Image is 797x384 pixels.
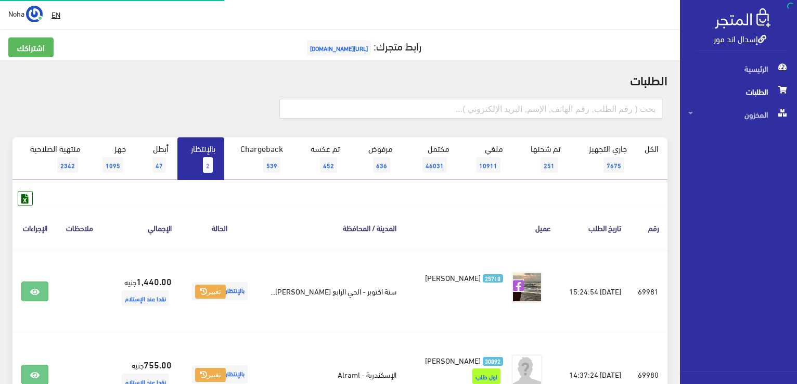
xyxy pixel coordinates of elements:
[195,285,226,299] button: تغيير
[680,103,797,126] a: المخزون
[541,157,558,173] span: 251
[425,353,481,367] span: [PERSON_NAME]
[715,8,770,29] img: .
[304,36,421,55] a: رابط متجرك:[URL][DOMAIN_NAME]
[680,57,797,80] a: الرئيسية
[180,206,259,249] th: الحالة
[279,99,662,119] input: بحث ( رقم الطلب, رقم الهاتف, الإسم, البريد اﻹلكتروني )...
[405,206,559,249] th: عميل
[458,137,512,180] a: ملغي10911
[8,5,43,22] a: ... Noha
[603,157,624,173] span: 7675
[476,157,500,173] span: 10911
[373,157,390,173] span: 636
[12,206,57,249] th: الإجراءات
[559,250,629,333] td: [DATE] 15:24:54
[122,290,169,306] span: نقدا عند الإستلام
[192,282,248,300] span: بالإنتظار
[57,157,78,173] span: 2342
[425,270,481,285] span: [PERSON_NAME]
[152,157,166,173] span: 47
[259,250,405,333] td: ستة اكتوبر - الحي الرابع [PERSON_NAME]...
[263,157,280,173] span: 539
[714,31,766,46] a: إسدال اند مور
[680,80,797,103] a: الطلبات
[26,6,43,22] img: ...
[135,137,177,180] a: أبطل47
[177,137,224,180] a: بالإنتظار2
[195,368,226,382] button: تغيير
[292,137,349,180] a: تم عكسه452
[224,137,292,180] a: Chargeback539
[8,7,24,20] span: Noha
[12,73,667,86] h2: الطلبات
[102,250,180,333] td: جنيه
[559,206,629,249] th: تاريخ الطلب
[320,157,337,173] span: 452
[259,206,405,249] th: المدينة / المحافظة
[688,103,789,126] span: المخزون
[102,206,180,249] th: اﻹجمالي
[688,57,789,80] span: الرئيسية
[402,137,458,180] a: مكتمل46031
[8,37,54,57] a: اشتراكك
[422,157,447,173] span: 46031
[421,354,503,366] a: 30892 [PERSON_NAME]
[47,5,65,24] a: EN
[102,157,123,173] span: 1095
[421,272,503,283] a: 25718 [PERSON_NAME]
[192,365,248,383] span: بالإنتظار
[483,274,503,283] span: 25718
[144,357,172,371] strong: 755.00
[89,137,135,180] a: جهز1095
[636,137,667,159] a: الكل
[203,157,213,173] span: 2
[569,137,636,180] a: جاري التجهيز7675
[349,137,402,180] a: مرفوض636
[511,272,543,303] img: picture
[629,206,668,249] th: رقم
[512,137,569,180] a: تم شحنها251
[629,250,668,333] td: 69981
[483,357,503,366] span: 30892
[307,40,371,56] span: [URL][DOMAIN_NAME]
[52,8,60,21] u: EN
[472,368,500,384] span: اول طلب
[688,80,789,103] span: الطلبات
[12,137,89,180] a: منتهية الصلاحية2342
[57,206,102,249] th: ملاحظات
[136,274,172,288] strong: 1,440.00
